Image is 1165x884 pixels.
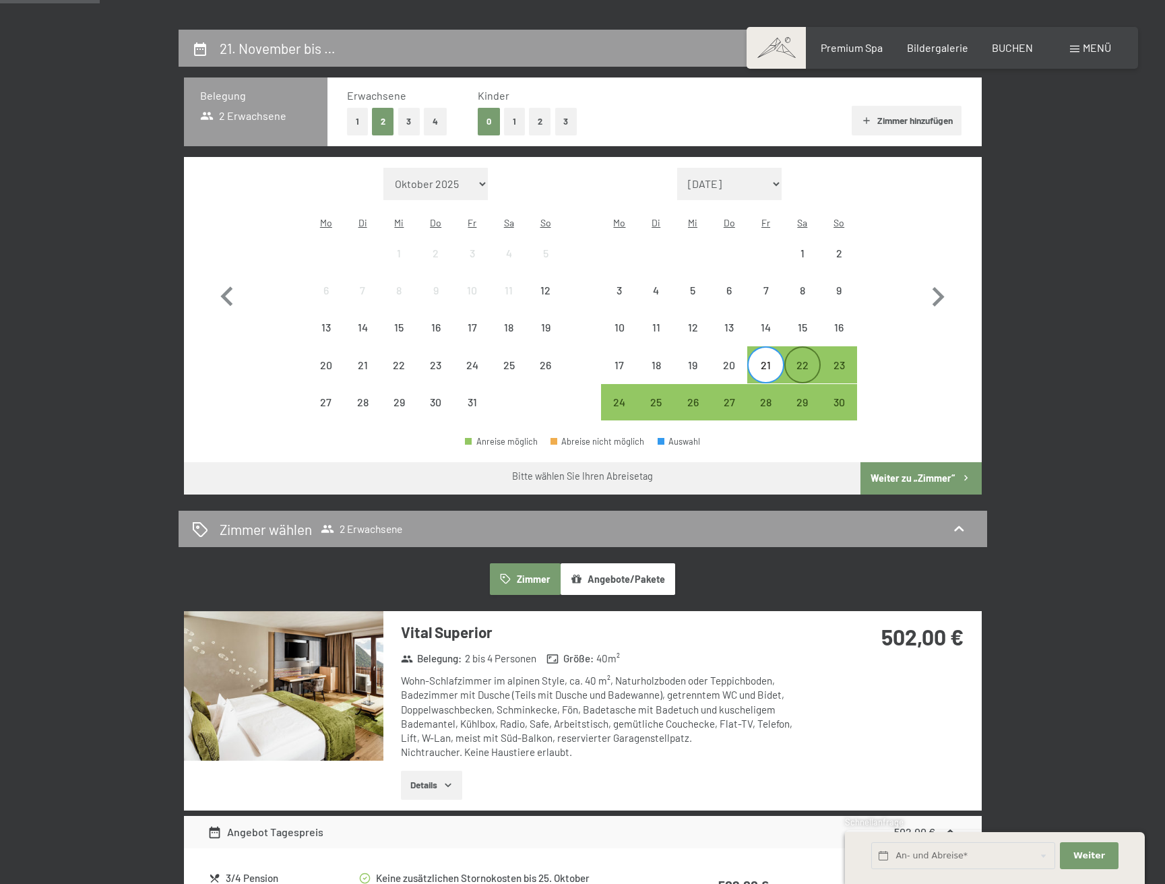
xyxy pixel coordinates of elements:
div: 12 [676,322,710,356]
div: 7 [346,285,379,319]
abbr: Mittwoch [688,217,697,228]
div: Abreise nicht möglich [491,346,527,383]
div: Abreise nicht möglich [308,272,344,309]
div: 21 [749,360,782,393]
div: Abreise nicht möglich [344,272,381,309]
div: Abreise nicht möglich [308,384,344,420]
div: Abreise möglich [784,384,821,420]
div: 9 [419,285,453,319]
div: Thu Oct 09 2025 [418,272,454,309]
div: Sun Nov 16 2025 [821,309,857,346]
div: 15 [382,322,416,356]
div: 17 [602,360,636,393]
img: mss_renderimg.php [184,611,383,761]
div: Mon Nov 03 2025 [601,272,637,309]
div: Wed Oct 08 2025 [381,272,417,309]
div: 29 [786,397,819,431]
div: 1 [786,248,819,282]
div: Abreise nicht möglich [527,235,563,272]
div: 30 [822,397,856,431]
div: Abreise möglich [747,384,784,420]
abbr: Donnerstag [430,217,441,228]
div: Abreise nicht möglich [418,309,454,346]
strong: Belegung : [401,652,462,666]
div: 27 [309,397,343,431]
a: BUCHEN [992,41,1033,54]
a: Bildergalerie [907,41,968,54]
div: 23 [419,360,453,393]
div: Sat Nov 29 2025 [784,384,821,420]
span: 2 bis 4 Personen [465,652,536,666]
div: Abreise nicht möglich [381,309,417,346]
div: Thu Oct 16 2025 [418,309,454,346]
div: 3 [455,248,489,282]
button: 2 [372,108,394,135]
div: Mon Nov 24 2025 [601,384,637,420]
div: 1 [382,248,416,282]
div: Abreise nicht möglich [784,309,821,346]
div: Fri Oct 24 2025 [454,346,491,383]
div: Sun Nov 02 2025 [821,235,857,272]
h3: Belegung [200,88,311,103]
div: Abreise nicht möglich [418,346,454,383]
div: 28 [749,397,782,431]
abbr: Freitag [761,217,770,228]
div: Mon Oct 27 2025 [308,384,344,420]
div: 2 [822,248,856,282]
button: Details [401,771,462,800]
div: Abreise nicht möglich [711,309,747,346]
div: 5 [676,285,710,319]
div: Abreise nicht möglich [550,437,645,446]
div: 31 [455,397,489,431]
div: Thu Nov 27 2025 [711,384,747,420]
div: 18 [639,360,673,393]
div: Wed Oct 22 2025 [381,346,417,383]
div: Fri Oct 03 2025 [454,235,491,272]
button: Zimmer [490,563,560,594]
div: Abreise nicht möglich [454,346,491,383]
div: Tue Nov 04 2025 [638,272,674,309]
div: 26 [676,397,710,431]
div: Wed Nov 26 2025 [674,384,711,420]
div: Mon Oct 13 2025 [308,309,344,346]
div: 16 [822,322,856,356]
div: Abreise nicht möglich [711,346,747,383]
button: Vorheriger Monat [208,168,247,421]
span: 2 Erwachsene [321,522,402,536]
div: 3 [602,285,636,319]
div: Sun Nov 09 2025 [821,272,857,309]
div: 13 [309,322,343,356]
button: 0 [478,108,500,135]
div: Thu Oct 02 2025 [418,235,454,272]
div: Fri Oct 10 2025 [454,272,491,309]
a: Premium Spa [821,41,883,54]
div: Abreise nicht möglich [344,346,381,383]
div: 13 [712,322,746,356]
div: Auswahl [658,437,701,446]
div: Abreise nicht möglich [601,309,637,346]
div: Tue Nov 18 2025 [638,346,674,383]
abbr: Sonntag [833,217,844,228]
div: Abreise möglich [638,384,674,420]
h3: Vital Superior [401,622,802,643]
div: Abreise nicht möglich [308,309,344,346]
div: Abreise nicht möglich [308,346,344,383]
div: Abreise möglich [674,384,711,420]
div: 25 [492,360,526,393]
div: Anreise möglich [465,437,538,446]
span: Kinder [478,89,509,102]
div: Abreise nicht möglich [491,272,527,309]
div: Tue Nov 25 2025 [638,384,674,420]
div: Tue Oct 07 2025 [344,272,381,309]
div: Abreise nicht möglich [418,235,454,272]
div: 20 [309,360,343,393]
div: Sat Nov 15 2025 [784,309,821,346]
div: Abreise nicht möglich [784,235,821,272]
div: Abreise nicht möglich [381,235,417,272]
div: Abreise nicht möglich [711,272,747,309]
div: Abreise nicht möglich [821,272,857,309]
button: 3 [555,108,577,135]
div: 9 [822,285,856,319]
span: Menü [1083,41,1111,54]
div: 8 [382,285,416,319]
